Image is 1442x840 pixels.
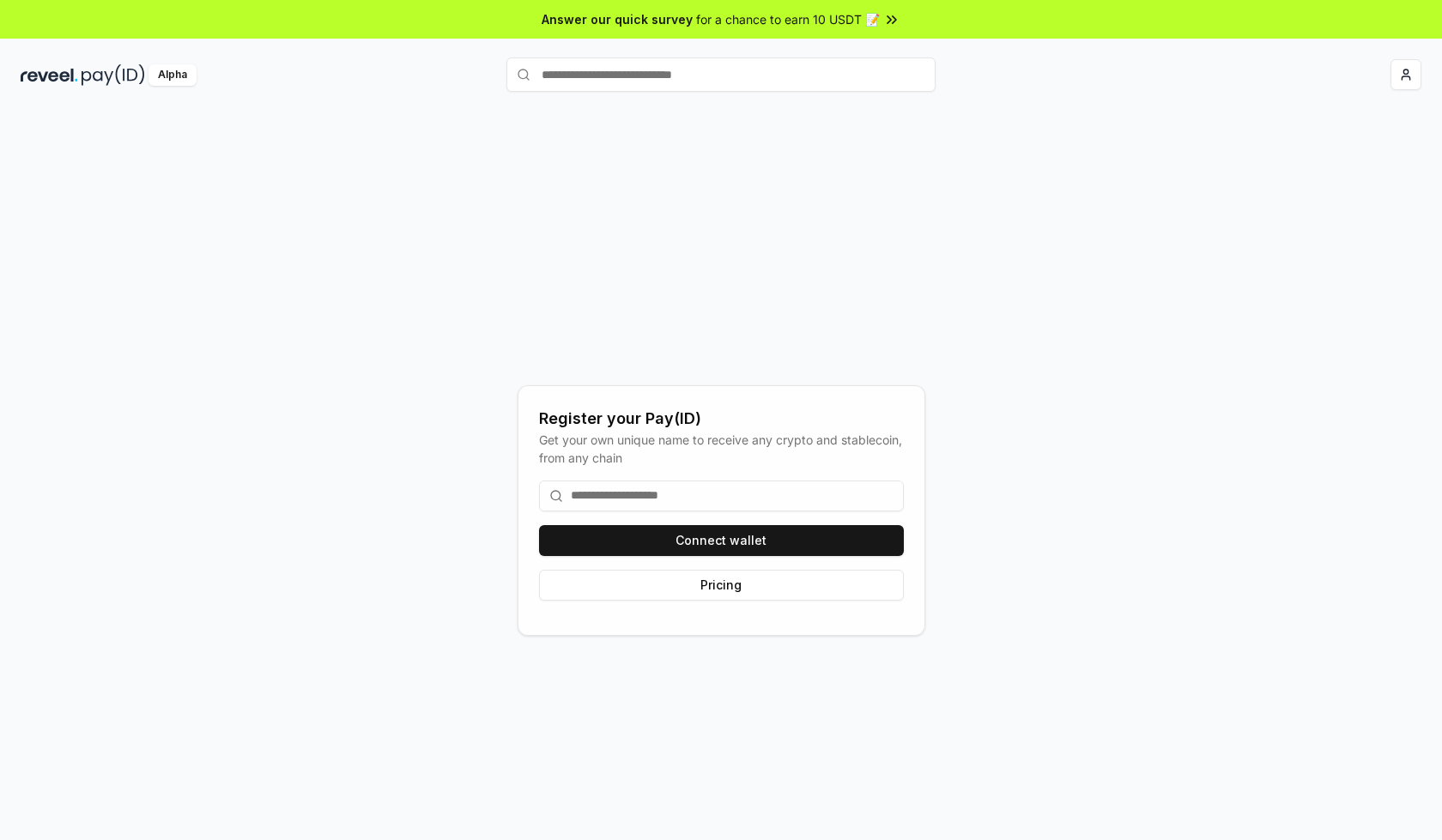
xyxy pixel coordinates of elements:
[539,431,904,467] div: Get your own unique name to receive any crypto and stablecoin, from any chain
[148,64,197,86] div: Alpha
[696,10,880,28] span: for a chance to earn 10 USDT 📝
[539,407,904,431] div: Register your Pay(ID)
[539,525,904,556] button: Connect wallet
[539,570,904,601] button: Pricing
[82,64,145,86] img: pay_id
[21,64,78,86] img: reveel_dark
[542,10,693,28] span: Answer our quick survey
